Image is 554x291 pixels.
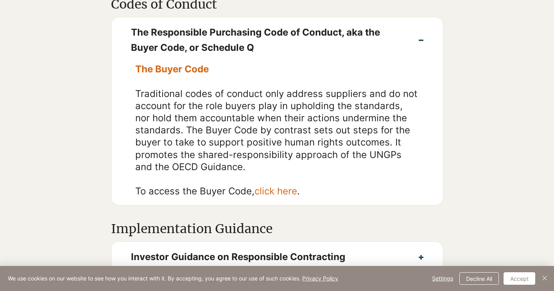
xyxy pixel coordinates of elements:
[111,17,443,63] button: The Responsible Purchasing Code of Conduct, aka the Buyer Code, or Schedule Q
[540,272,549,285] button: Close
[255,185,297,197] a: click here
[432,273,453,284] span: Settings
[111,221,273,237] span: Implementation Guidance
[135,88,418,172] span: Traditional codes of conduct only address suppliers and do not account for the role buyers play i...
[297,185,300,197] a: .
[131,25,399,55] span: The Responsible Purchasing Code of Conduct, aka the Buyer Code, or Schedule Q
[8,275,338,282] span: We use cookies on our website to see how you interact with it. By accepting, you agree to our use...
[504,272,535,285] button: Accept
[302,275,338,282] a: Privacy Policy
[135,185,300,197] span: To access the Buyer Code,
[131,250,399,264] span: Investor Guidance on Responsible Contracting
[459,272,499,285] button: Decline All
[111,242,443,272] button: Investor Guidance on Responsible Contracting
[135,63,209,75] a: The Buyer Code
[540,273,549,283] img: Close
